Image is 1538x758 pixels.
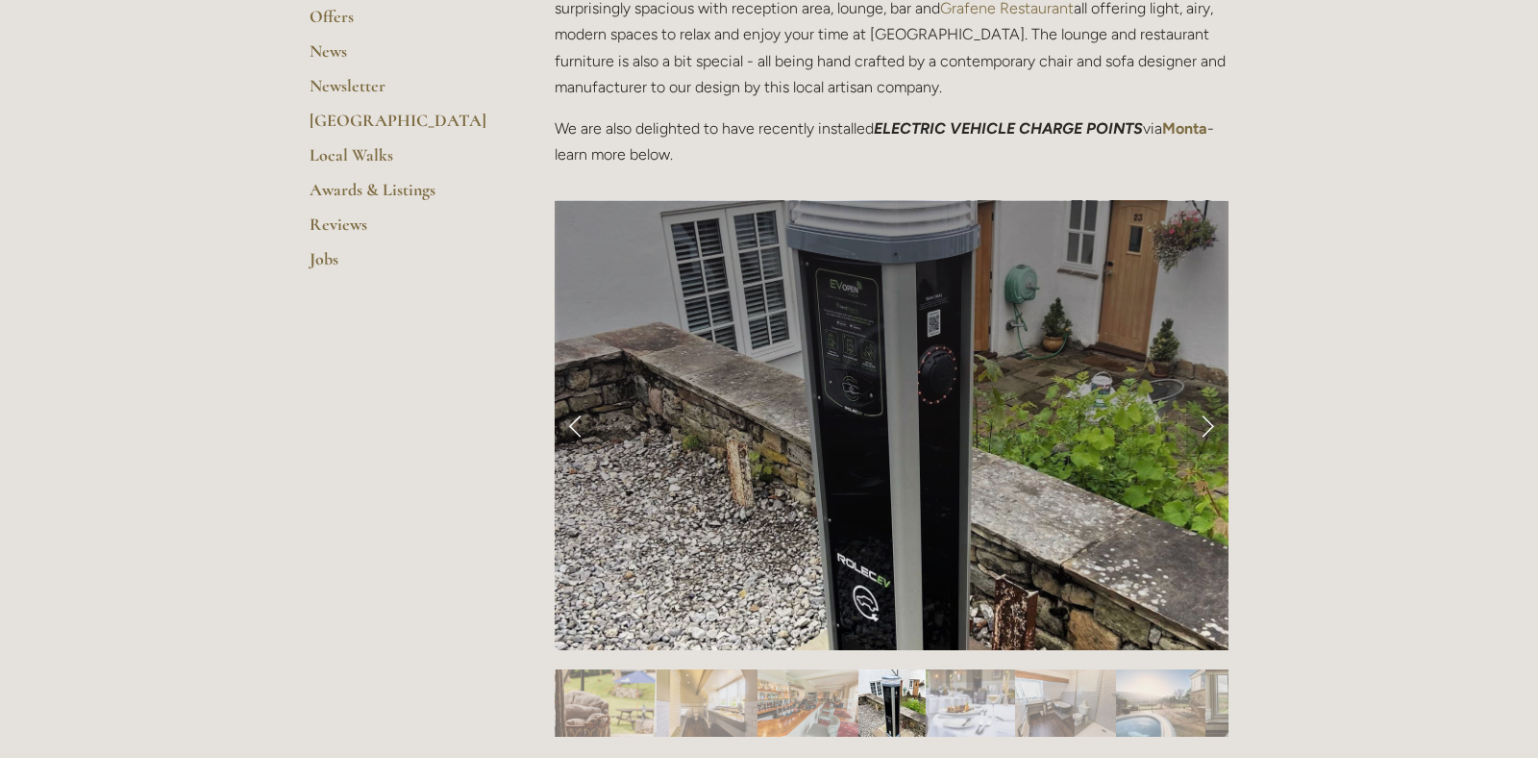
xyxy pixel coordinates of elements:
[757,670,858,737] img: Slide 4
[310,6,493,40] a: Offers
[1205,670,1306,737] img: Slide 9
[310,110,493,144] a: [GEOGRAPHIC_DATA]
[310,40,493,75] a: News
[556,670,657,737] img: Slide 2
[310,214,493,248] a: Reviews
[310,248,493,283] a: Jobs
[1116,670,1205,737] img: Slide 8
[555,115,1228,167] p: We are also delighted to have recently installed via - learn more below.
[1186,396,1228,454] a: Next Slide
[858,670,926,737] img: Slide 5
[310,75,493,110] a: Newsletter
[874,119,1143,138] em: ELECTRIC VEHICLE CHARGE POINTS
[310,144,493,179] a: Local Walks
[555,396,597,454] a: Previous Slide
[1162,119,1207,138] a: Monta
[926,670,1015,737] img: Slide 6
[657,670,757,737] img: Slide 3
[1015,670,1116,737] img: Slide 7
[310,179,493,214] a: Awards & Listings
